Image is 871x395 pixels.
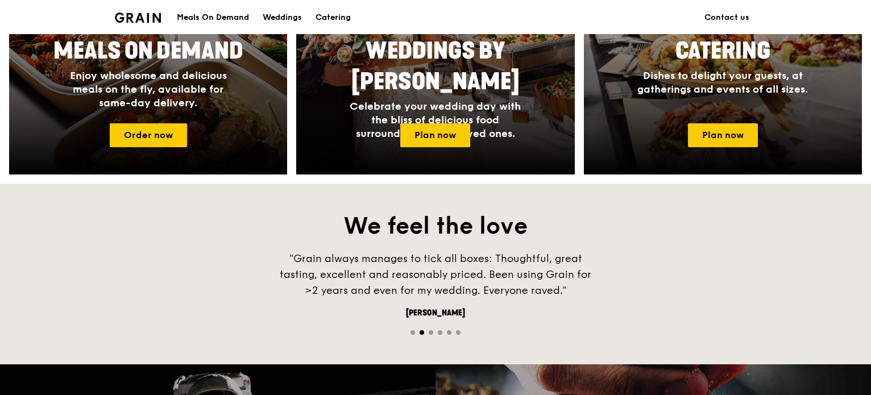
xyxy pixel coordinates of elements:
a: Order now [110,123,187,147]
a: Plan now [400,123,470,147]
a: Plan now [688,123,758,147]
span: Go to slide 3 [429,330,433,335]
span: Go to slide 4 [438,330,442,335]
span: Catering [675,38,770,65]
a: Contact us [698,1,756,35]
span: Meals On Demand [53,38,243,65]
span: Weddings by [PERSON_NAME] [351,38,520,95]
img: Grain [115,13,161,23]
div: "Grain always manages to tick all boxes: Thoughtful, great tasting, excellent and reasonably pric... [265,251,606,298]
span: Go to slide 2 [420,330,424,335]
span: Dishes to delight your guests, at gatherings and events of all sizes. [637,69,808,95]
div: Meals On Demand [177,1,249,35]
span: Go to slide 6 [456,330,461,335]
span: Go to slide 5 [447,330,451,335]
a: Weddings [256,1,309,35]
div: [PERSON_NAME] [265,307,606,319]
div: Catering [316,1,351,35]
span: Go to slide 1 [410,330,415,335]
a: Catering [309,1,358,35]
span: Enjoy wholesome and delicious meals on the fly, available for same-day delivery. [70,69,227,109]
div: Weddings [263,1,302,35]
span: Celebrate your wedding day with the bliss of delicious food surrounded by your loved ones. [350,100,521,140]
